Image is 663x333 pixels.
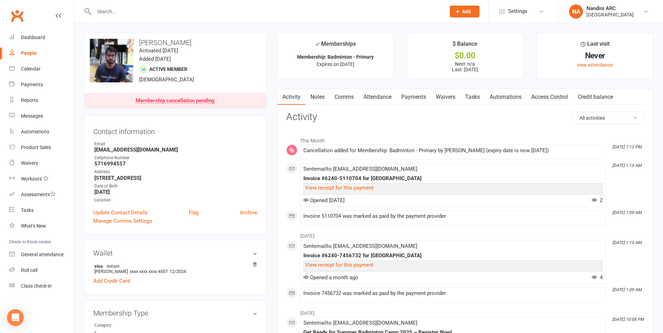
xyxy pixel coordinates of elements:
div: Tasks [21,207,34,213]
div: Invoice #6240-7456732 for [GEOGRAPHIC_DATA] [303,253,603,259]
a: Flag [189,208,199,217]
div: Payments [21,82,43,87]
span: Sent email to [EMAIL_ADDRESS][DOMAIN_NAME] [303,243,417,249]
a: Credit balance [573,89,618,105]
time: Added [DATE] [139,56,171,62]
div: Invoice 7456732 was marked as paid by the payment provider [303,290,603,296]
div: $0.00 [413,52,517,59]
div: Open Intercom Messenger [7,309,24,326]
i: [DATE] 1:15 AM [612,163,641,168]
div: Memberships [315,39,356,52]
span: Add [462,9,471,14]
a: Calendar [9,61,74,77]
a: Waivers [9,155,74,171]
div: People [21,50,37,56]
div: Category [94,322,152,329]
h3: Membership Type [93,309,257,317]
a: Payments [396,89,431,105]
li: [DATE] [286,229,644,240]
li: [PERSON_NAME] [93,262,257,275]
div: Reports [21,97,38,103]
strong: [EMAIL_ADDRESS][DOMAIN_NAME] [94,147,257,153]
div: Roll call [21,267,37,273]
li: [DATE] [286,306,644,317]
strong: visa [94,263,254,269]
strong: Membership: Badminton - Primary [297,54,374,60]
a: Payments [9,77,74,92]
span: 4 [592,274,603,281]
a: Clubworx [8,7,26,24]
i: [DATE] 10:08 PM [612,317,644,322]
span: 2 [592,197,603,203]
strong: [DATE] [94,189,257,195]
a: Attendance [359,89,396,105]
div: Assessments [21,192,56,197]
time: Activated [DATE] [139,47,178,54]
input: Search... [92,7,441,16]
div: $ Balance [453,39,477,52]
a: Class kiosk mode [9,278,74,294]
div: Cellphone Number [94,155,257,161]
a: General attendance kiosk mode [9,247,74,262]
a: Product Sales [9,140,74,155]
div: Email [94,141,257,147]
div: Last visit [581,39,610,52]
div: Date of Birth [94,183,257,190]
span: xxxx xxxx xxxx 4557 [130,269,168,274]
a: Dashboard [9,30,74,45]
div: Location [94,197,257,203]
button: Add [450,6,480,17]
span: Expires on [DATE] [317,61,354,67]
a: Activity [278,89,305,105]
div: What's New [21,223,46,229]
div: Cancellation added for Membership: Badminton - Primary by [PERSON_NAME] (expiry date is now [DATE]) [303,148,603,154]
img: image1692481463.png [90,39,134,82]
div: Class check-in [21,283,52,289]
span: Sent email to [EMAIL_ADDRESS][DOMAIN_NAME] [303,320,417,326]
a: Automations [485,89,526,105]
a: Update Contact Details [93,208,147,217]
div: Invoice #6240-5110704 for [GEOGRAPHIC_DATA] [303,176,603,182]
div: Nandini ARC [586,5,634,12]
div: Messages [21,113,43,119]
a: Notes [305,89,330,105]
span: Opened [DATE] [303,197,345,203]
div: Workouts [21,176,42,182]
a: Manage Comms Settings [93,217,152,225]
i: [DATE] 1:09 AM [612,210,641,215]
span: default [105,263,122,269]
div: Never [543,52,647,59]
div: Address [94,169,257,175]
div: Product Sales [21,145,51,150]
li: This Month [286,133,644,145]
a: Access Control [526,89,573,105]
div: Waivers [21,160,38,166]
div: Membership cancellation pending [136,98,215,104]
p: Next: n/a Last: [DATE] [413,61,517,72]
a: Waivers [431,89,460,105]
div: NA [569,5,583,18]
strong: 5716994557 [94,161,257,167]
a: View receipt for this payment [305,262,374,268]
a: View receipt for this payment [305,185,374,191]
div: Dashboard [21,35,45,40]
span: Opened a month ago [303,274,358,281]
span: Active member [149,66,187,72]
a: Comms [330,89,359,105]
div: [GEOGRAPHIC_DATA] [586,12,634,18]
h3: Activity [286,112,644,123]
a: Assessments [9,187,74,202]
i: [DATE] 1:15 AM [612,240,641,245]
div: Invoice 5110704 was marked as paid by the payment provider [303,213,603,219]
a: Roll call [9,262,74,278]
h3: Wallet [93,249,257,257]
div: Calendar [21,66,41,72]
div: General attendance [21,252,64,257]
i: [DATE] 7:13 PM [612,145,641,149]
a: People [9,45,74,61]
a: Archive [240,208,257,217]
h3: Contact information [93,125,257,135]
strong: [STREET_ADDRESS] [94,175,257,181]
i: ✓ [315,41,319,47]
a: Reports [9,92,74,108]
